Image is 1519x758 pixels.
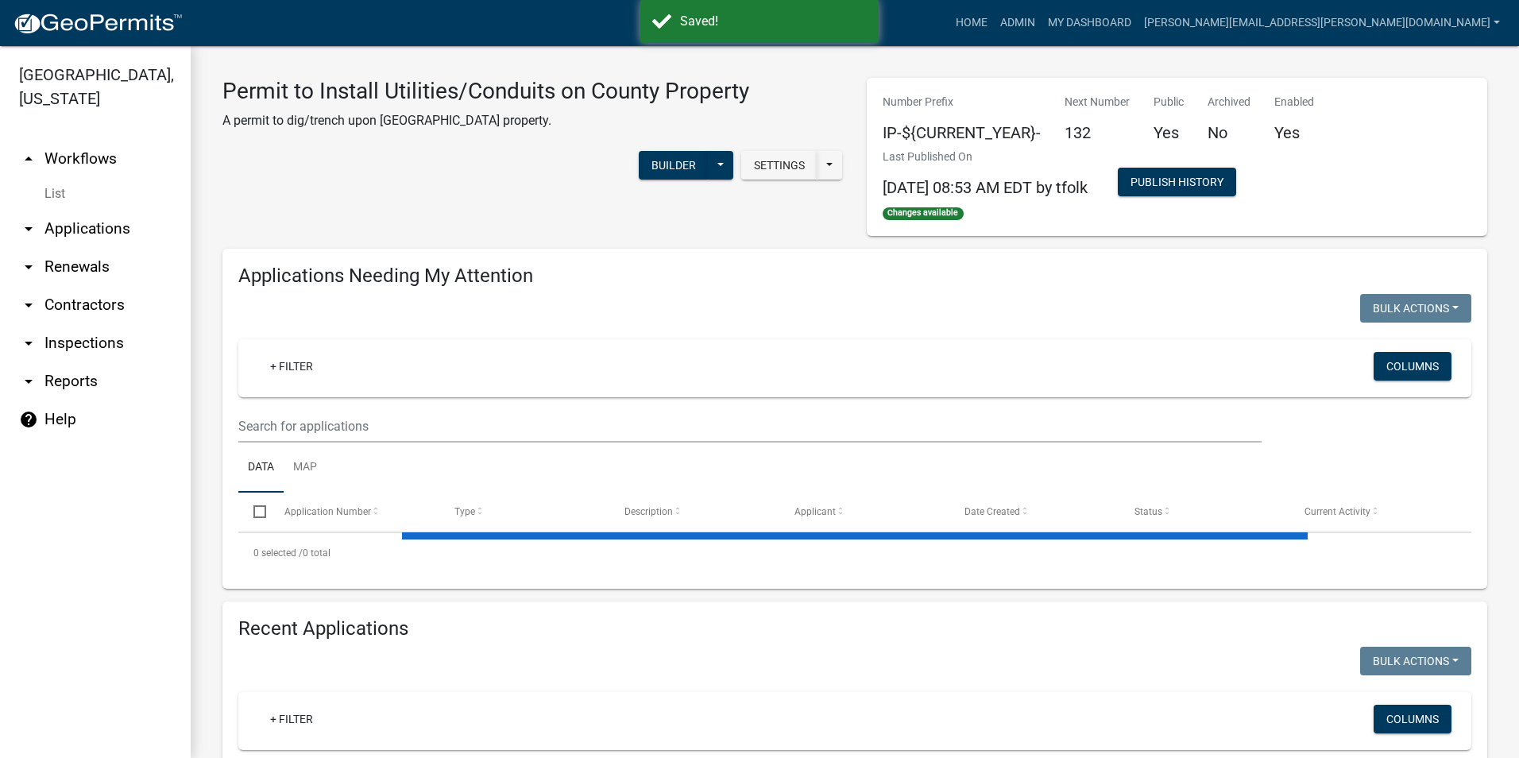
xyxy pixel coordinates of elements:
[284,443,327,493] a: Map
[1208,123,1250,142] h5: No
[1119,493,1289,531] datatable-header-cell: Status
[1065,123,1130,142] h5: 132
[779,493,949,531] datatable-header-cell: Applicant
[238,410,1262,443] input: Search for applications
[883,149,1088,165] p: Last Published On
[1134,506,1162,517] span: Status
[1042,8,1138,38] a: My Dashboard
[741,151,817,180] button: Settings
[949,493,1119,531] datatable-header-cell: Date Created
[269,493,439,531] datatable-header-cell: Application Number
[257,705,326,733] a: + Filter
[1118,177,1236,190] wm-modal-confirm: Workflow Publish History
[19,410,38,429] i: help
[949,8,994,38] a: Home
[238,533,1471,573] div: 0 total
[19,296,38,315] i: arrow_drop_down
[257,352,326,381] a: + Filter
[1374,705,1451,733] button: Columns
[1289,493,1459,531] datatable-header-cell: Current Activity
[883,94,1041,110] p: Number Prefix
[994,8,1042,38] a: Admin
[1154,94,1184,110] p: Public
[222,111,749,130] p: A permit to dig/trench upon [GEOGRAPHIC_DATA] property.
[238,265,1471,288] h4: Applications Needing My Attention
[1304,506,1370,517] span: Current Activity
[794,506,836,517] span: Applicant
[883,207,964,220] span: Changes available
[1118,168,1236,196] button: Publish History
[19,372,38,391] i: arrow_drop_down
[222,78,749,105] h3: Permit to Install Utilities/Conduits on County Property
[454,506,475,517] span: Type
[1274,123,1314,142] h5: Yes
[1065,94,1130,110] p: Next Number
[883,123,1041,142] h5: IP-${CURRENT_YEAR}-
[680,12,867,31] div: Saved!
[253,547,303,559] span: 0 selected /
[439,493,609,531] datatable-header-cell: Type
[1360,294,1471,323] button: Bulk Actions
[1374,352,1451,381] button: Columns
[639,151,709,180] button: Builder
[19,334,38,353] i: arrow_drop_down
[1154,123,1184,142] h5: Yes
[19,219,38,238] i: arrow_drop_down
[238,617,1471,640] h4: Recent Applications
[1360,647,1471,675] button: Bulk Actions
[964,506,1020,517] span: Date Created
[1138,8,1506,38] a: [PERSON_NAME][EMAIL_ADDRESS][PERSON_NAME][DOMAIN_NAME]
[19,257,38,277] i: arrow_drop_down
[1208,94,1250,110] p: Archived
[238,493,269,531] datatable-header-cell: Select
[1274,94,1314,110] p: Enabled
[609,493,779,531] datatable-header-cell: Description
[238,443,284,493] a: Data
[624,506,673,517] span: Description
[883,178,1088,197] span: [DATE] 08:53 AM EDT by tfolk
[284,506,371,517] span: Application Number
[19,149,38,168] i: arrow_drop_up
